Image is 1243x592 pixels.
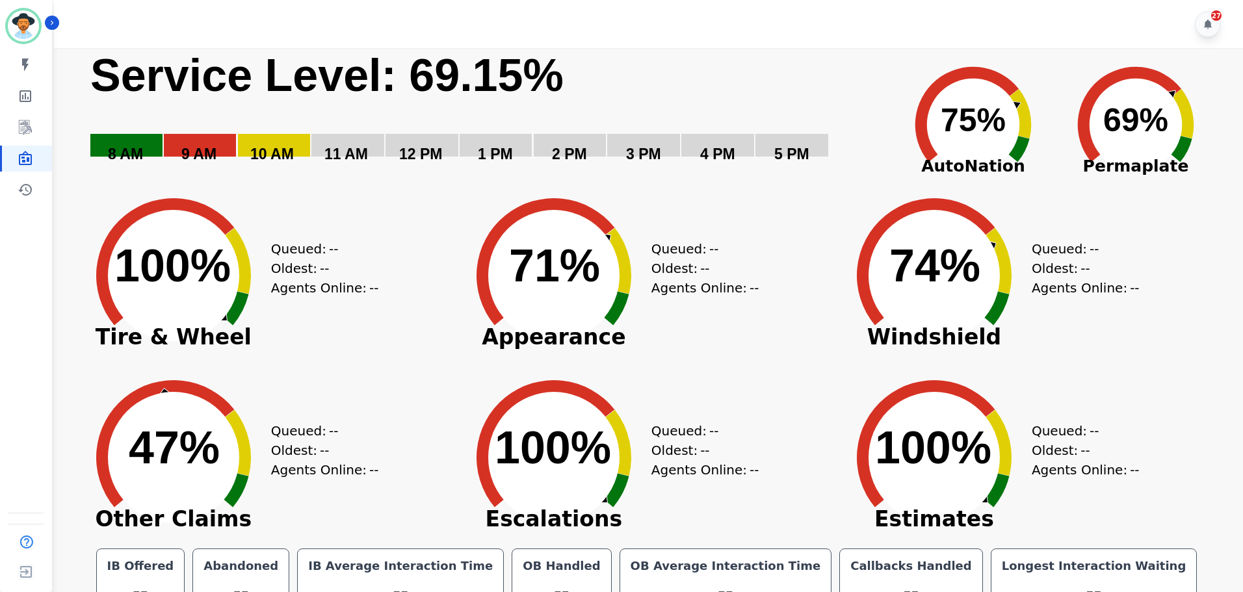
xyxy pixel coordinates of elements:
[8,10,39,42] img: Bordered avatar
[651,441,749,460] div: Oldest:
[329,239,338,259] span: --
[105,557,177,575] div: IB Offered
[369,278,378,298] span: --
[750,460,759,480] span: --
[848,557,975,575] div: Callbacks Handled
[709,239,718,259] span: --
[114,240,231,291] text: 100%
[271,421,369,441] div: Queued:
[774,146,809,162] text: 5 PM
[889,240,980,291] text: 74%
[1090,239,1099,259] span: --
[1130,278,1139,298] span: --
[1032,239,1129,259] div: Queued:
[329,421,338,441] span: --
[1130,460,1139,480] span: --
[76,331,271,344] span: Tire & Wheel
[250,146,294,162] text: 10 AM
[750,278,759,298] span: --
[651,239,749,259] div: Queued:
[320,259,329,278] span: --
[520,557,603,575] div: OB Handled
[306,557,495,575] div: IB Average Interaction Time
[271,259,369,278] div: Oldest:
[456,513,651,526] span: Escalations
[941,102,1006,138] text: 75%
[495,422,611,473] text: 100%
[709,421,718,441] span: --
[1211,10,1222,21] div: 27
[108,146,143,162] text: 8 AM
[89,48,889,181] svg: Service Level: 0%
[700,259,709,278] span: --
[456,331,651,344] span: Appearance
[892,154,1054,179] span: AutoNation
[181,146,216,162] text: 9 AM
[1054,154,1217,179] span: Permaplate
[700,146,735,162] text: 4 PM
[628,557,824,575] div: OB Average Interaction Time
[271,441,369,460] div: Oldest:
[651,460,762,480] div: Agents Online:
[478,146,513,162] text: 1 PM
[1080,441,1090,460] span: --
[999,557,1189,575] div: Longest Interaction Waiting
[1032,460,1142,480] div: Agents Online:
[837,331,1032,344] span: Windshield
[271,239,369,259] div: Queued:
[626,146,661,162] text: 3 PM
[1080,259,1090,278] span: --
[129,422,220,473] text: 47%
[1032,259,1129,278] div: Oldest:
[651,259,749,278] div: Oldest:
[875,422,991,473] text: 100%
[399,146,442,162] text: 12 PM
[1090,421,1099,441] span: --
[1032,278,1142,298] div: Agents Online:
[651,421,749,441] div: Queued:
[324,146,368,162] text: 11 AM
[700,441,709,460] span: --
[90,50,564,101] text: Service Level: 69.15%
[320,441,329,460] span: --
[271,460,382,480] div: Agents Online:
[76,513,271,526] span: Other Claims
[552,146,587,162] text: 2 PM
[509,240,600,291] text: 71%
[201,557,281,575] div: Abandoned
[1103,102,1168,138] text: 69%
[369,460,378,480] span: --
[651,278,762,298] div: Agents Online:
[1032,441,1129,460] div: Oldest:
[837,513,1032,526] span: Estimates
[1032,421,1129,441] div: Queued:
[271,278,382,298] div: Agents Online:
